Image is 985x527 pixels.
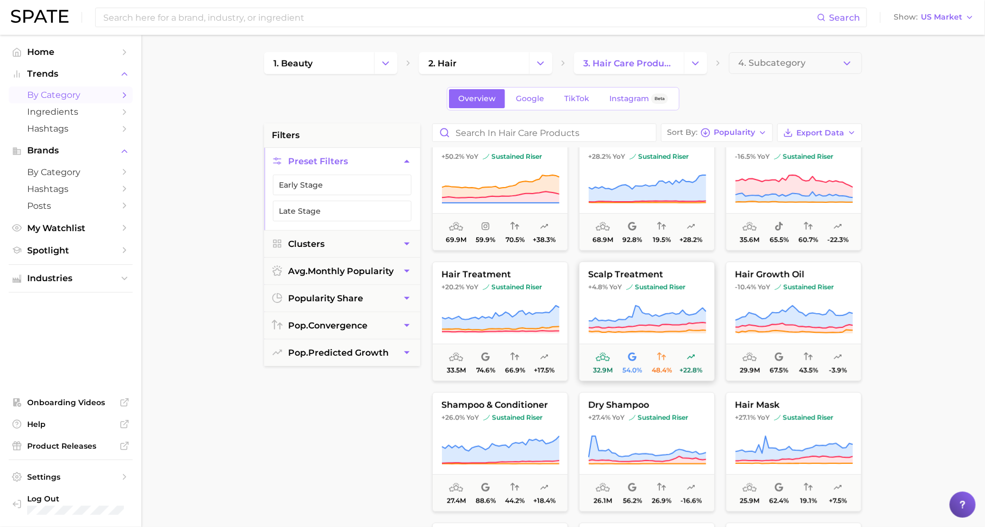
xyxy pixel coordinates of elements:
[27,419,114,429] span: Help
[476,236,495,244] span: 59.9%
[419,52,529,74] a: 2. hair
[288,266,308,276] abbr: average
[288,156,348,166] span: Preset Filters
[9,120,133,137] a: Hashtags
[799,236,818,244] span: 60.7%
[505,367,525,374] span: 66.9%
[529,52,552,74] button: Change Category
[9,416,133,432] a: Help
[827,236,849,244] span: -22.3%
[510,351,519,364] span: popularity convergence: High Convergence
[684,52,707,74] button: Change Category
[579,392,715,512] button: dry shampoo+27.4% YoYsustained risersustained riser26.1m56.2%26.9%-16.6%
[612,413,625,422] span: YoY
[829,367,847,374] span: -3.9%
[657,220,666,233] span: popularity convergence: Very Low Convergence
[579,262,715,381] button: scalp treatment+4.8% YoYsustained risersustained riser32.9m54.0%48.4%+22.8%
[9,270,133,287] button: Industries
[726,131,862,251] button: hair wash-16.5% YoYsustained risersustained riser35.6m65.5%60.7%-22.3%
[623,497,642,505] span: 56.2%
[27,201,114,211] span: Posts
[594,497,612,505] span: 26.1m
[428,58,457,69] span: 2. hair
[516,94,544,103] span: Google
[9,394,133,411] a: Onboarding Videos
[507,89,553,108] a: Google
[483,284,489,290] img: sustained riser
[743,481,757,494] span: average monthly popularity: Very High Popularity
[449,220,463,233] span: average monthly popularity: Very High Popularity
[447,497,466,505] span: 27.4m
[273,175,412,195] button: Early Stage
[796,128,844,138] span: Export Data
[596,351,610,364] span: average monthly popularity: Very High Popularity
[27,146,114,156] span: Brands
[774,153,781,160] img: sustained riser
[894,14,918,20] span: Show
[775,481,783,494] span: popularity share: Google
[687,351,695,364] span: popularity predicted growth: Very Likely
[679,236,702,244] span: +28.2%
[774,413,833,422] span: sustained riser
[593,367,613,374] span: 32.9m
[667,129,697,135] span: Sort By
[775,351,783,364] span: popularity share: Google
[288,320,308,331] abbr: popularity index
[476,367,495,374] span: 74.6%
[804,481,813,494] span: popularity convergence: Very Low Convergence
[740,497,759,505] span: 25.9m
[433,124,656,141] input: Search in hair care products
[27,184,114,194] span: Hashtags
[288,239,325,249] span: Clusters
[102,8,817,27] input: Search here for a brand, industry, or ingredient
[774,414,781,421] img: sustained riser
[593,236,613,244] span: 68.9m
[432,392,568,512] button: shampoo & conditioner+26.0% YoYsustained risersustained riser27.4m88.6%44.2%+18.4%
[288,293,363,303] span: popularity share
[735,413,756,421] span: +27.1%
[574,52,684,74] a: 3. hair care products
[27,223,114,233] span: My Watchlist
[9,86,133,103] a: by Category
[264,339,420,366] button: pop.predicted growth
[626,283,685,292] span: sustained riser
[657,481,666,494] span: popularity convergence: Low Convergence
[288,266,394,276] span: monthly popularity
[27,167,114,177] span: by Category
[9,220,133,237] a: My Watchlist
[770,367,788,374] span: 67.5%
[726,262,862,381] button: hair growth oil-10.4% YoYsustained risersustained riser29.9m67.5%43.5%-3.9%
[804,220,813,233] span: popularity convergence: High Convergence
[628,220,637,233] span: popularity share: Google
[9,491,133,519] a: Log out. Currently logged in with e-mail hannah@spate.nyc.
[264,231,420,257] button: Clusters
[687,220,695,233] span: popularity predicted growth: Very Likely
[510,481,519,494] span: popularity convergence: Medium Convergence
[799,367,818,374] span: 43.5%
[579,400,714,410] span: dry shampoo
[481,351,490,364] span: popularity share: Google
[769,497,789,505] span: 62.4%
[27,123,114,134] span: Hashtags
[564,94,589,103] span: TikTok
[510,220,519,233] span: popularity convergence: High Convergence
[622,236,642,244] span: 92.8%
[613,152,625,161] span: YoY
[433,270,568,280] span: hair treatment
[740,236,759,244] span: 35.6m
[735,283,756,291] span: -10.4%
[466,413,479,422] span: YoY
[629,152,689,161] span: sustained riser
[687,481,695,494] span: popularity predicted growth: Very Unlikely
[476,497,496,505] span: 88.6%
[600,89,677,108] a: InstagramBeta
[804,351,813,364] span: popularity convergence: Medium Convergence
[432,131,568,251] button: hair goals+50.2% YoYsustained risersustained riser69.9m59.9%70.5%+38.3%
[654,94,665,103] span: Beta
[833,351,842,364] span: popularity predicted growth: Very Unlikely
[505,497,525,505] span: 44.2%
[626,284,633,290] img: sustained riser
[652,367,672,374] span: 48.4%
[775,284,781,290] img: sustained riser
[540,481,548,494] span: popularity predicted growth: Very Likely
